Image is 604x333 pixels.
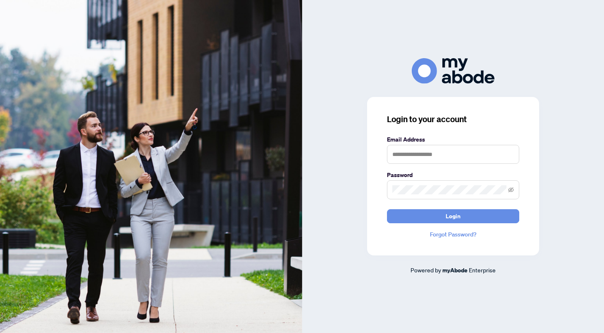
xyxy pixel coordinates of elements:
[387,135,519,144] label: Email Address
[412,58,494,83] img: ma-logo
[469,266,496,274] span: Enterprise
[442,266,468,275] a: myAbode
[387,170,519,179] label: Password
[446,210,461,223] span: Login
[508,187,514,193] span: eye-invisible
[387,230,519,239] a: Forgot Password?
[387,113,519,125] h3: Login to your account
[387,209,519,223] button: Login
[411,266,441,274] span: Powered by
